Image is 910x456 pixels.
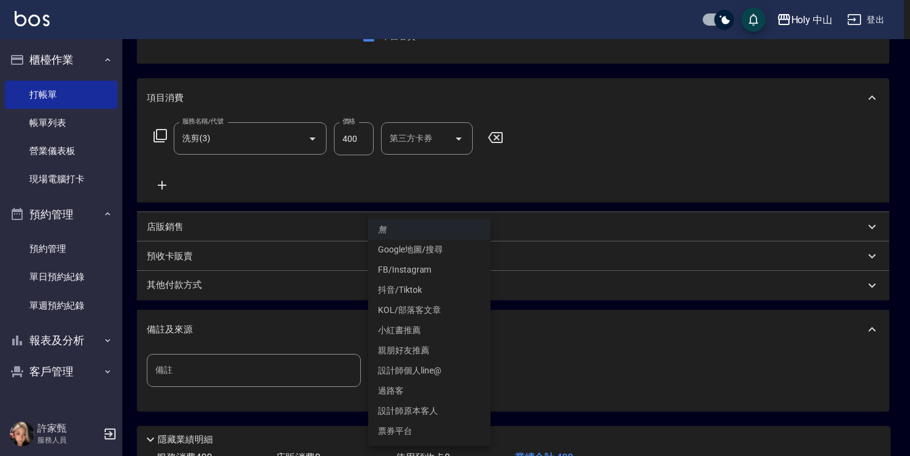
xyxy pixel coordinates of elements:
[368,240,490,260] li: Google地圖/搜尋
[378,223,387,236] em: 無
[368,381,490,401] li: 過路客
[368,280,490,300] li: 抖音/Tiktok
[368,421,490,441] li: 票券平台
[368,340,490,361] li: 親朋好友推薦
[368,260,490,280] li: FB/Instagram
[368,401,490,421] li: 設計師原本客人
[368,300,490,320] li: KOL/部落客文章
[368,320,490,340] li: 小紅書推薦
[368,361,490,381] li: 設計師個人line@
